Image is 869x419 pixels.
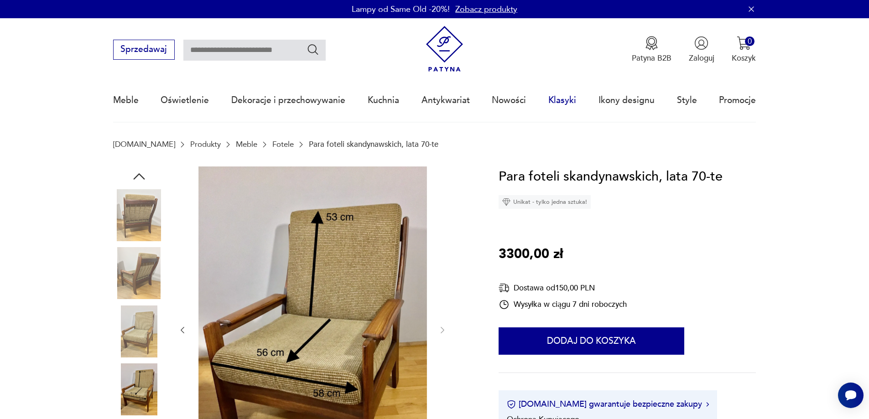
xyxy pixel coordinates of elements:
[236,140,257,149] a: Meble
[421,26,468,72] img: Patyna - sklep z meblami i dekoracjami vintage
[307,43,320,56] button: Szukaj
[190,140,221,149] a: Produkty
[113,363,165,415] img: Zdjęcie produktu Para foteli skandynawskich, lata 70-te
[694,36,708,50] img: Ikonka użytkownika
[507,398,709,410] button: [DOMAIN_NAME] gwarantuje bezpieczne zakupy
[745,36,755,46] div: 0
[272,140,294,149] a: Fotele
[732,53,756,63] p: Koszyk
[113,47,175,54] a: Sprzedawaj
[499,195,591,209] div: Unikat - tylko jedna sztuka!
[632,53,671,63] p: Patyna B2B
[113,189,165,241] img: Zdjęcie produktu Para foteli skandynawskich, lata 70-te
[838,383,864,408] iframe: Smartsupp widget button
[499,166,723,187] h1: Para foteli skandynawskich, lata 70-te
[113,79,139,121] a: Meble
[113,40,175,60] button: Sprzedawaj
[455,4,517,15] a: Zobacz produkty
[421,79,470,121] a: Antykwariat
[368,79,399,121] a: Kuchnia
[632,36,671,63] button: Patyna B2B
[499,244,563,265] p: 3300,00 zł
[161,79,209,121] a: Oświetlenie
[677,79,697,121] a: Style
[507,400,516,409] img: Ikona certyfikatu
[706,402,709,407] img: Ikona strzałki w prawo
[113,140,175,149] a: [DOMAIN_NAME]
[548,79,576,121] a: Klasyki
[352,4,450,15] p: Lampy od Same Old -20%!
[499,299,627,310] div: Wysyłka w ciągu 7 dni roboczych
[499,327,684,355] button: Dodaj do koszyka
[492,79,526,121] a: Nowości
[499,282,627,294] div: Dostawa od 150,00 PLN
[113,305,165,357] img: Zdjęcie produktu Para foteli skandynawskich, lata 70-te
[645,36,659,50] img: Ikona medalu
[689,36,714,63] button: Zaloguj
[113,247,165,299] img: Zdjęcie produktu Para foteli skandynawskich, lata 70-te
[732,36,756,63] button: 0Koszyk
[309,140,438,149] p: Para foteli skandynawskich, lata 70-te
[231,79,345,121] a: Dekoracje i przechowywanie
[737,36,751,50] img: Ikona koszyka
[632,36,671,63] a: Ikona medaluPatyna B2B
[502,198,510,206] img: Ikona diamentu
[719,79,756,121] a: Promocje
[598,79,655,121] a: Ikony designu
[689,53,714,63] p: Zaloguj
[499,282,510,294] img: Ikona dostawy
